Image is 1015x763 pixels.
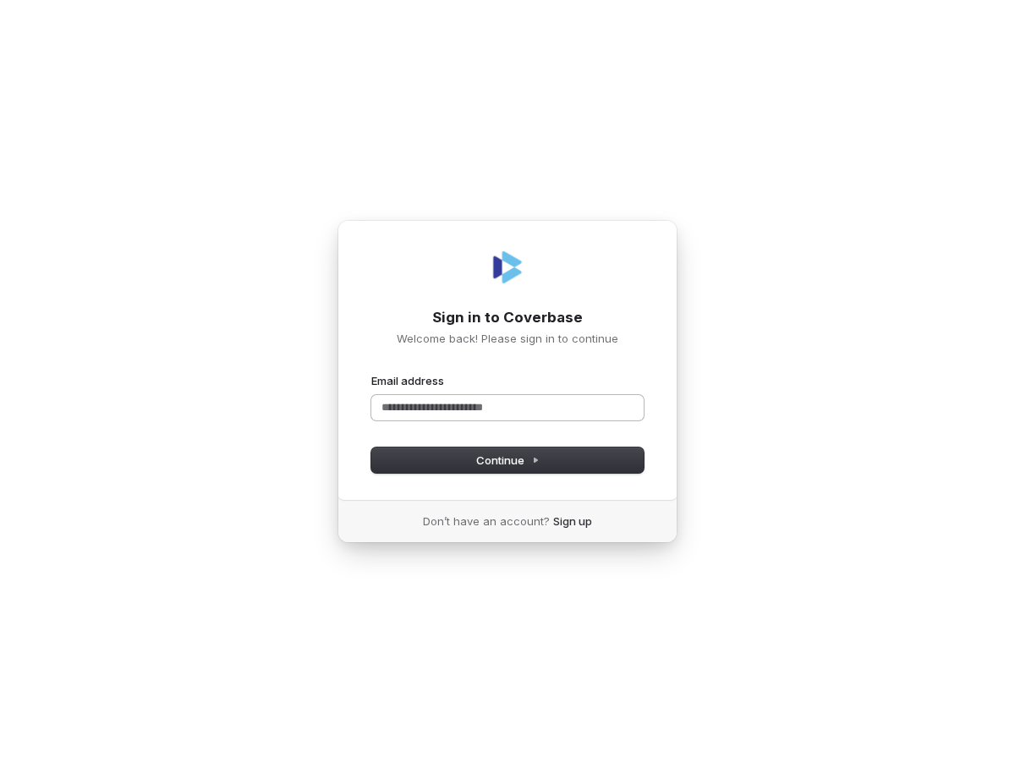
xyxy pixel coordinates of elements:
span: Don’t have an account? [423,513,550,529]
img: Coverbase [487,247,528,288]
h1: Sign in to Coverbase [371,308,644,328]
a: Sign up [553,513,592,529]
label: Email address [371,373,444,388]
span: Continue [476,453,540,468]
p: Welcome back! Please sign in to continue [371,331,644,346]
button: Continue [371,447,644,473]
